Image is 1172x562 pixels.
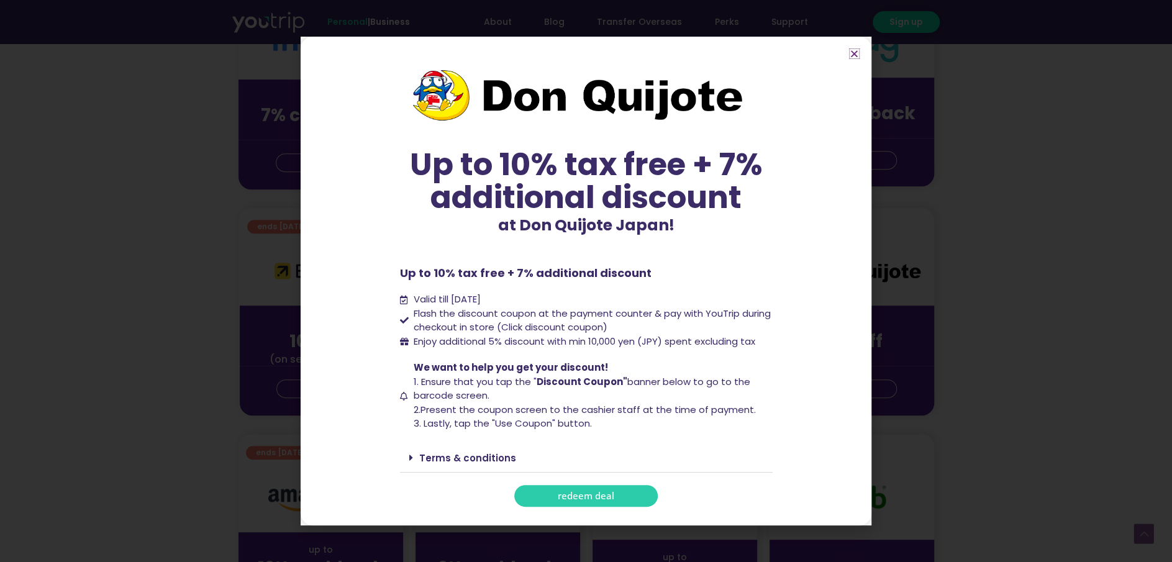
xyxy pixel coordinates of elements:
[414,403,420,416] span: 2.
[414,375,750,402] span: below to go to the barcode screen.
[419,451,516,465] a: Terms & conditions
[850,49,859,58] a: Close
[411,307,773,335] span: Flash the discount coupon at the payment counter & pay with YouTrip during checkout in store (Cli...
[500,375,537,388] span: ap the "
[558,491,614,501] span: redeem deal
[414,292,481,306] span: Valid till [DATE]
[411,361,773,431] span: Present the coupon screen to the cashier staff at the time of payment. 3. Lastly, tap the "Use Co...
[414,361,608,374] span: We want to help you get your discount!
[591,375,660,388] span: banner
[400,148,773,214] div: Up to 10% tax free + 7% additional discount
[514,485,658,507] a: redeem deal
[411,335,755,349] span: Enjoy additional 5% discount with min 10,000 yen (JPY) spent excluding tax
[400,214,773,237] p: at Don Quijote Japan!
[400,265,773,281] p: Up to 10% tax free + 7% additional discount
[414,375,500,388] span: 1. Ensure that you t
[400,443,773,473] div: Terms & conditions
[537,375,591,388] b: Discount C
[591,375,627,388] b: oupon"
